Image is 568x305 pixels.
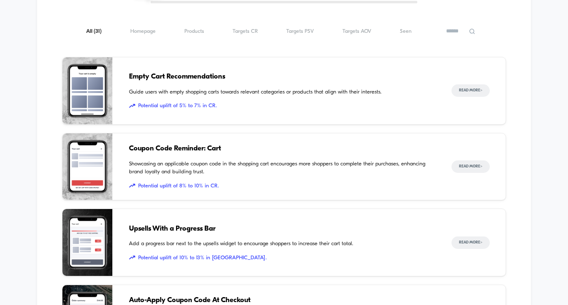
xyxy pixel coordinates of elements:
span: Guide users with empty shopping carts towards relevant categories or products that align with the... [129,88,435,96]
span: Potential uplift of 5% to 7% in CR. [129,102,435,110]
img: Add a progress bar next to the upsells widget to encourage shoppers to increase their cart total. [62,209,112,276]
span: Targets CR [233,28,258,34]
span: Targets AOV [342,28,371,34]
button: Read More> [451,160,490,173]
span: Products [184,28,204,34]
span: Seen [400,28,412,34]
img: Guide users with empty shopping carts towards relevant categories or products that align with the... [62,57,112,124]
button: Read More> [451,236,490,249]
span: Potential uplift of 10% to 13% in [GEOGRAPHIC_DATA]. [129,254,435,262]
img: Showcasing an applicable coupon code in the shopping cart encourages more shoppers to complete th... [62,133,112,200]
span: All [86,28,102,34]
span: Showcasing an applicable coupon code in the shopping cart encourages more shoppers to complete th... [129,160,435,176]
span: Homepage [130,28,156,34]
span: Upsells With a Progress Bar [129,224,435,234]
span: Potential uplift of 8% to 10% in CR. [129,182,435,190]
span: Empty Cart Recommendations [129,71,435,82]
button: Read More> [451,84,490,97]
span: Add a progress bar next to the upsells widget to encourage shoppers to increase their cart total. [129,240,435,248]
span: Coupon Code Reminder: Cart [129,143,435,154]
span: ( 31 ) [94,29,102,34]
span: Targets PSV [286,28,314,34]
